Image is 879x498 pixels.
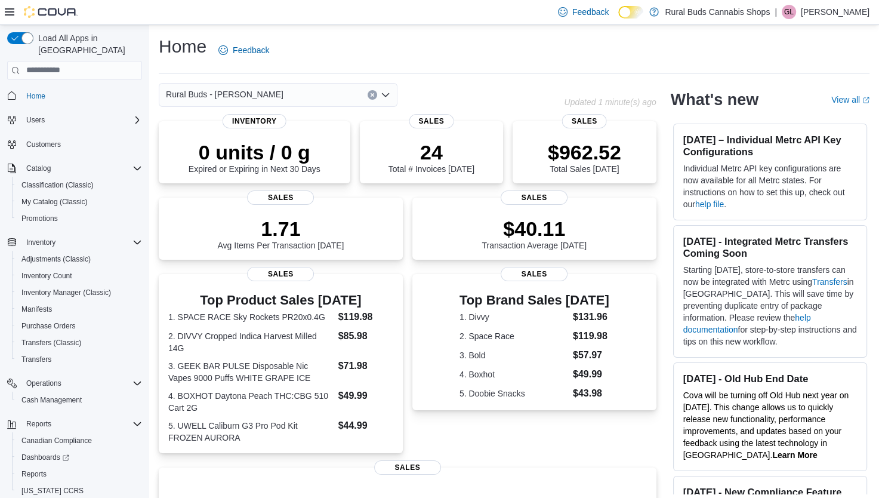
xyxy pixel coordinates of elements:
span: Reports [21,469,47,479]
button: Users [2,112,147,128]
a: Cash Management [17,393,87,407]
a: Purchase Orders [17,319,81,333]
p: Individual Metrc API key configurations are now available for all Metrc states. For instructions ... [683,162,857,210]
a: Inventory Count [17,269,77,283]
button: Operations [21,376,66,391]
p: Starting [DATE], store-to-store transfers can now be integrated with Metrc using in [GEOGRAPHIC_D... [683,264,857,348]
span: Inventory Count [17,269,142,283]
span: Transfers [21,355,51,364]
span: GL [784,5,794,19]
dt: 4. Boxhot [459,368,568,380]
a: Customers [21,137,66,152]
a: Transfers [17,352,56,367]
a: help file [695,199,724,209]
a: Reports [17,467,51,481]
button: My Catalog (Classic) [12,193,147,210]
a: Classification (Classic) [17,178,98,192]
h2: What's new [671,90,758,109]
span: Canadian Compliance [17,434,142,448]
span: Cova will be turning off Old Hub next year on [DATE]. This change allows us to quickly release ne... [683,391,849,460]
a: Learn More [772,450,817,460]
dt: 2. Space Race [459,330,568,342]
span: Manifests [21,305,52,314]
dd: $43.98 [573,386,609,401]
dt: 4. BOXHOT Daytona Peach THC:CBG 510 Cart 2G [168,390,334,414]
span: Inventory Count [21,271,72,281]
span: Promotions [21,214,58,223]
a: My Catalog (Classic) [17,195,92,209]
button: Users [21,113,50,127]
span: Load All Apps in [GEOGRAPHIC_DATA] [33,32,142,56]
dt: 1. SPACE RACE Sky Rockets PR20x0.4G [168,311,334,323]
p: $40.11 [482,217,587,241]
div: Ginette Lucier [782,5,796,19]
dt: 5. Doobie Snacks [459,388,568,399]
button: Cash Management [12,392,147,408]
p: 1.71 [217,217,344,241]
span: Inventory [26,238,55,247]
a: Adjustments (Classic) [17,252,95,266]
span: Sales [501,267,568,281]
a: Home [21,89,50,103]
dt: 5. UWELL Caliburn G3 Pro Pod Kit FROZEN AURORA [168,420,334,444]
p: Rural Buds Cannabis Shops [665,5,770,19]
button: Reports [2,416,147,432]
span: Sales [374,460,441,475]
span: Feedback [233,44,269,56]
h3: [DATE] - Integrated Metrc Transfers Coming Soon [683,235,857,259]
span: Classification (Classic) [21,180,94,190]
a: Dashboards [12,449,147,466]
button: Reports [12,466,147,482]
div: Avg Items Per Transaction [DATE] [217,217,344,250]
span: My Catalog (Classic) [21,197,88,207]
button: Transfers [12,351,147,368]
p: [PERSON_NAME] [801,5,869,19]
img: Cova [24,6,78,18]
div: Total # Invoices [DATE] [388,140,474,174]
button: Classification (Classic) [12,177,147,193]
button: Clear input [368,90,377,100]
dd: $85.98 [338,329,393,343]
span: Dashboards [21,453,69,462]
span: Manifests [17,302,142,316]
span: Promotions [17,211,142,226]
button: Promotions [12,210,147,227]
span: Operations [26,379,61,388]
input: Dark Mode [618,6,643,19]
button: Catalog [2,160,147,177]
button: Customers [2,136,147,153]
span: Home [26,91,45,101]
dd: $49.99 [338,389,393,403]
span: Reports [26,419,51,429]
button: Reports [21,417,56,431]
dd: $71.98 [338,359,393,373]
span: Transfers (Classic) [17,336,142,350]
button: Purchase Orders [12,318,147,334]
span: Purchase Orders [21,321,76,331]
button: Inventory [2,234,147,251]
span: Customers [21,137,142,152]
span: Reports [21,417,142,431]
span: Sales [409,114,454,128]
span: Users [21,113,142,127]
h3: [DATE] - Old Hub End Date [683,373,857,385]
span: Catalog [26,164,51,173]
span: Users [26,115,45,125]
p: 0 units / 0 g [189,140,320,164]
dd: $49.99 [573,367,609,382]
span: Home [21,88,142,103]
p: | [775,5,777,19]
dt: 3. Bold [459,349,568,361]
a: help documentation [683,313,811,334]
button: Canadian Compliance [12,432,147,449]
span: Classification (Classic) [17,178,142,192]
a: Inventory Manager (Classic) [17,285,116,300]
a: Feedback [214,38,274,62]
span: Inventory [223,114,286,128]
span: Rural Buds - [PERSON_NAME] [166,87,283,102]
span: Sales [247,190,314,205]
span: Feedback [572,6,609,18]
dd: $131.96 [573,310,609,324]
span: My Catalog (Classic) [17,195,142,209]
